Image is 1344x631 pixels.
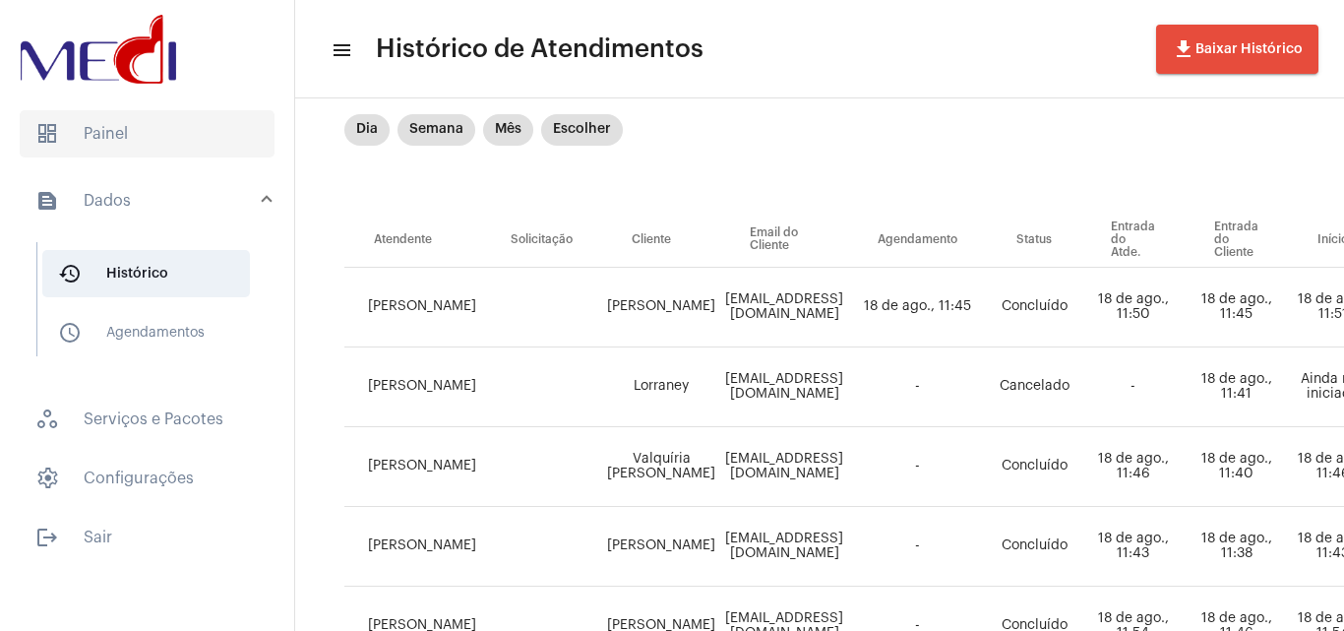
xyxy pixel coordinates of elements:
[987,507,1081,587] td: Concluído
[344,268,481,347] td: [PERSON_NAME]
[331,38,350,62] mat-icon: sidenav icon
[483,114,533,146] mat-chip: Mês
[1172,42,1303,56] span: Baixar Histórico
[42,309,250,356] span: Agendamentos
[602,268,720,347] td: [PERSON_NAME]
[1172,37,1195,61] mat-icon: file_download
[1081,507,1185,587] td: 18 de ago., 11:43
[1185,213,1288,268] th: Entrada do Cliente
[58,321,82,345] mat-icon: sidenav icon
[1081,268,1185,347] td: 18 de ago., 11:50
[1081,427,1185,507] td: 18 de ago., 11:46
[720,213,848,268] th: Email do Cliente
[720,427,848,507] td: [EMAIL_ADDRESS][DOMAIN_NAME]
[720,347,848,427] td: [EMAIL_ADDRESS][DOMAIN_NAME]
[602,507,720,587] td: [PERSON_NAME]
[12,232,294,384] div: sidenav iconDados
[20,396,275,443] span: Serviços e Pacotes
[20,514,275,561] span: Sair
[720,507,848,587] td: [EMAIL_ADDRESS][DOMAIN_NAME]
[848,347,987,427] td: -
[1081,213,1185,268] th: Entrada do Atde.
[541,114,623,146] mat-chip: Escolher
[35,408,59,431] span: sidenav icon
[35,526,59,549] mat-icon: sidenav icon
[42,250,250,297] span: Histórico
[602,213,720,268] th: Cliente
[1185,507,1288,587] td: 18 de ago., 11:38
[58,262,82,285] mat-icon: sidenav icon
[720,268,848,347] td: [EMAIL_ADDRESS][DOMAIN_NAME]
[602,347,720,427] td: Lorraney
[20,455,275,502] span: Configurações
[35,189,263,213] mat-panel-title: Dados
[35,467,59,490] span: sidenav icon
[344,507,481,587] td: [PERSON_NAME]
[35,189,59,213] mat-icon: sidenav icon
[602,427,720,507] td: Valquíria [PERSON_NAME]
[344,347,481,427] td: [PERSON_NAME]
[481,213,602,268] th: Solicitação
[344,114,390,146] mat-chip: Dia
[848,268,987,347] td: 18 de ago., 11:45
[376,33,703,65] span: Histórico de Atendimentos
[344,213,481,268] th: Atendente
[1156,25,1318,74] button: Baixar Histórico
[20,110,275,158] span: Painel
[397,114,475,146] mat-chip: Semana
[12,169,294,232] mat-expansion-panel-header: sidenav iconDados
[848,507,987,587] td: -
[16,10,181,89] img: d3a1b5fa-500b-b90f-5a1c-719c20e9830b.png
[848,427,987,507] td: -
[987,213,1081,268] th: Status
[987,268,1081,347] td: Concluído
[987,347,1081,427] td: Cancelado
[848,213,987,268] th: Agendamento
[1081,347,1185,427] td: -
[35,122,59,146] span: sidenav icon
[1185,268,1288,347] td: 18 de ago., 11:45
[1185,427,1288,507] td: 18 de ago., 11:40
[987,427,1081,507] td: Concluído
[344,427,481,507] td: [PERSON_NAME]
[1185,347,1288,427] td: 18 de ago., 11:41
